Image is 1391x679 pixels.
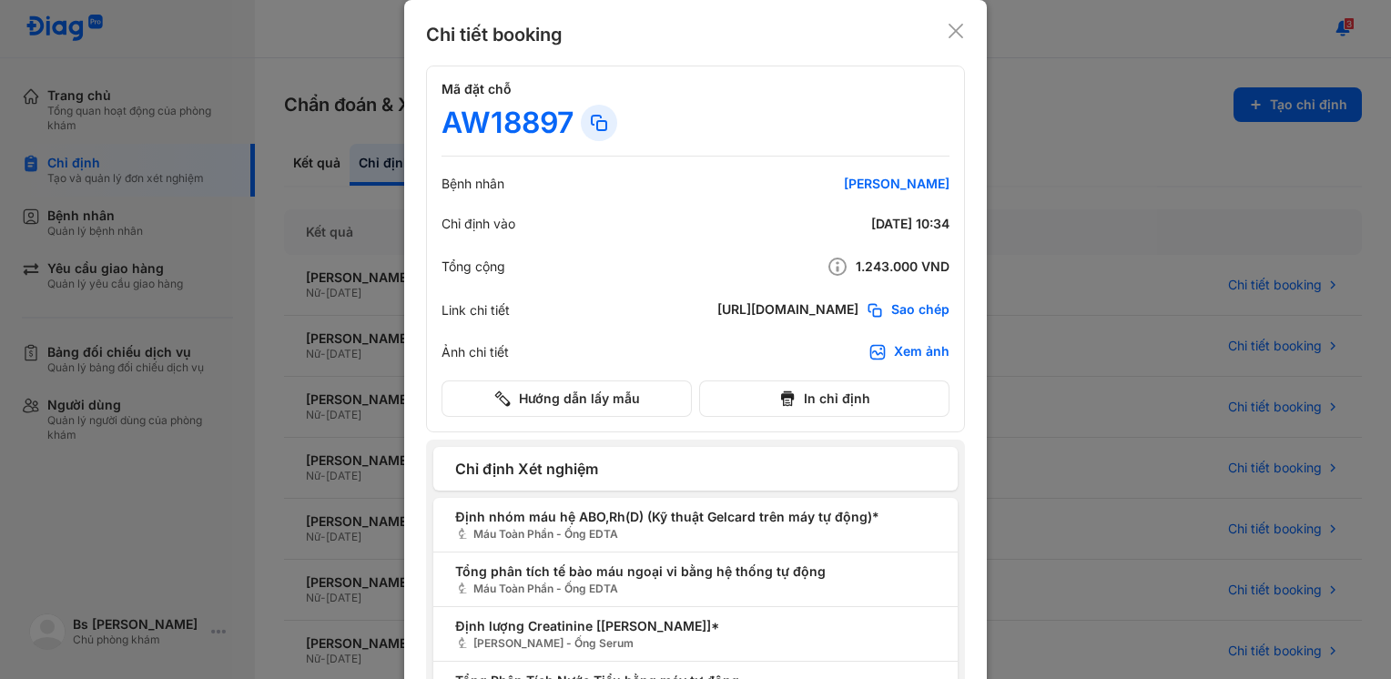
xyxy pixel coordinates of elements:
[442,176,504,192] div: Bệnh nhân
[442,105,574,141] div: AW18897
[717,301,858,319] div: [URL][DOMAIN_NAME]
[455,526,936,542] span: Máu Toàn Phần - Ống EDTA
[455,616,936,635] span: Định lượng Creatinine [[PERSON_NAME]]*
[731,176,949,192] div: [PERSON_NAME]
[455,581,936,597] span: Máu Toàn Phần - Ống EDTA
[442,380,692,417] button: Hướng dẫn lấy mẫu
[426,22,563,47] div: Chi tiết booking
[442,258,505,275] div: Tổng cộng
[455,562,936,581] span: Tổng phân tích tế bào máu ngoại vi bằng hệ thống tự động
[442,81,949,97] h4: Mã đặt chỗ
[442,344,509,360] div: Ảnh chi tiết
[442,216,515,232] div: Chỉ định vào
[455,458,936,480] span: Chỉ định Xét nghiệm
[455,507,936,526] span: Định nhóm máu hệ ABO,Rh(D) (Kỹ thuật Gelcard trên máy tự động)*
[891,301,949,319] span: Sao chép
[731,216,949,232] div: [DATE] 10:34
[699,380,949,417] button: In chỉ định
[731,256,949,278] div: 1.243.000 VND
[455,635,936,652] span: [PERSON_NAME] - Ống Serum
[442,302,510,319] div: Link chi tiết
[894,343,949,361] div: Xem ảnh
